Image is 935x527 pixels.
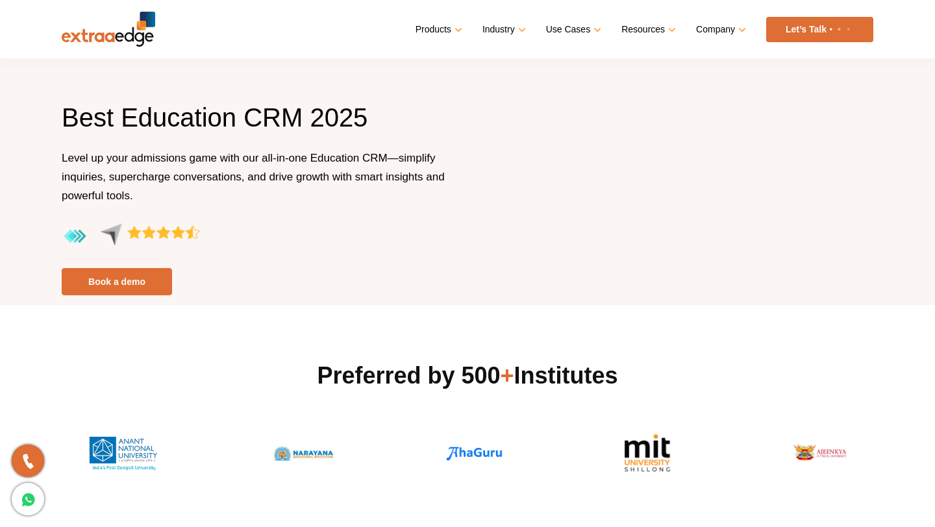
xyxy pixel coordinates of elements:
a: Let’s Talk [766,17,873,42]
span: Level up your admissions game with our all-in-one Education CRM—simplify inquiries, supercharge c... [62,152,445,202]
a: Resources [621,20,673,39]
img: aggregate-rating-by-users [62,223,200,250]
a: Use Cases [546,20,599,39]
h2: Preferred by 500 Institutes [62,360,873,391]
a: Company [696,20,743,39]
span: + [501,362,514,389]
a: Products [416,20,460,39]
a: Book a demo [62,268,172,295]
h1: Best Education CRM 2025 [62,101,458,149]
a: Industry [482,20,523,39]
